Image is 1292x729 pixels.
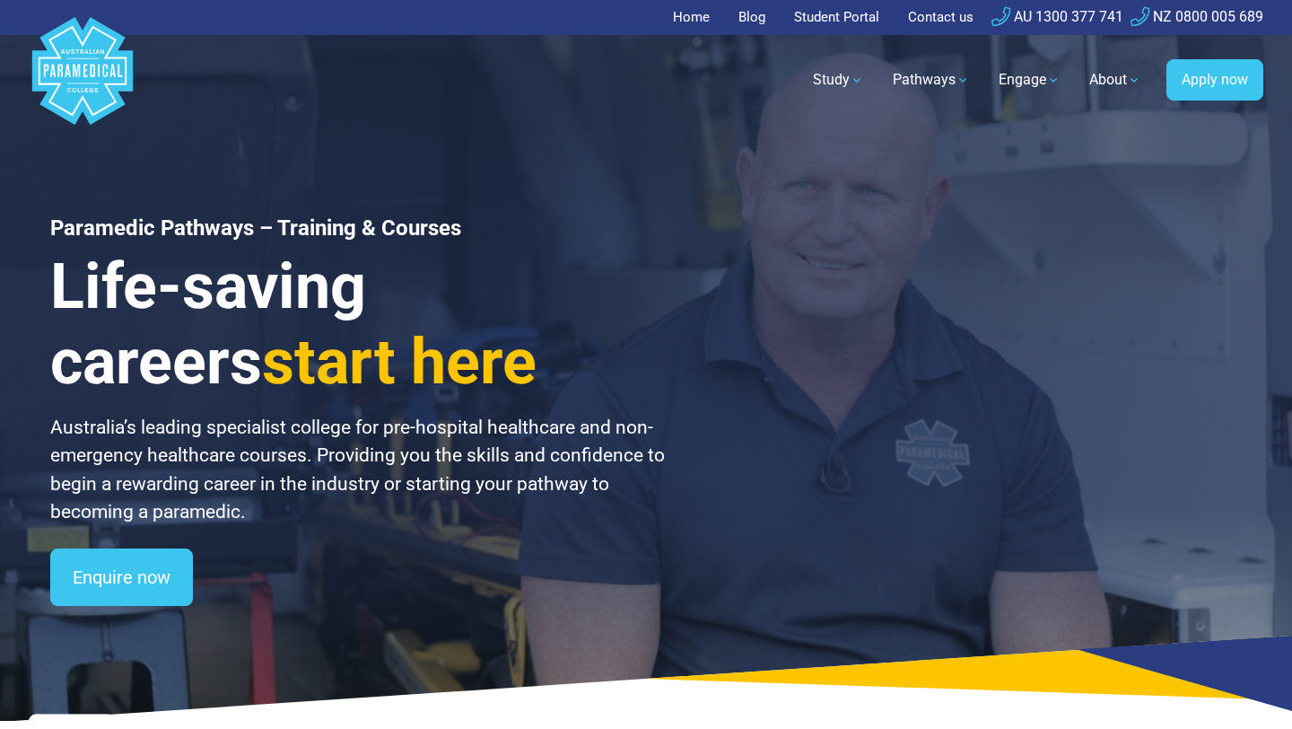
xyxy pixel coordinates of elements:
span: start here [262,325,537,399]
a: Apply now [1166,59,1263,101]
a: Pathways [882,55,981,105]
p: Australia’s leading specialist college for pre-hospital healthcare and non-emergency healthcare c... [50,414,668,527]
a: About [1078,55,1152,105]
h3: Life-saving careers [50,249,668,400]
a: Australian Paramedical College [29,35,136,126]
a: Enquire now [50,549,193,606]
a: AU 1300 377 741 [991,8,1123,25]
a: Study [802,55,875,105]
h1: Paramedic Pathways – Training & Courses [50,215,668,242]
a: Engage [988,55,1071,105]
a: NZ 0800 005 689 [1130,8,1263,25]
